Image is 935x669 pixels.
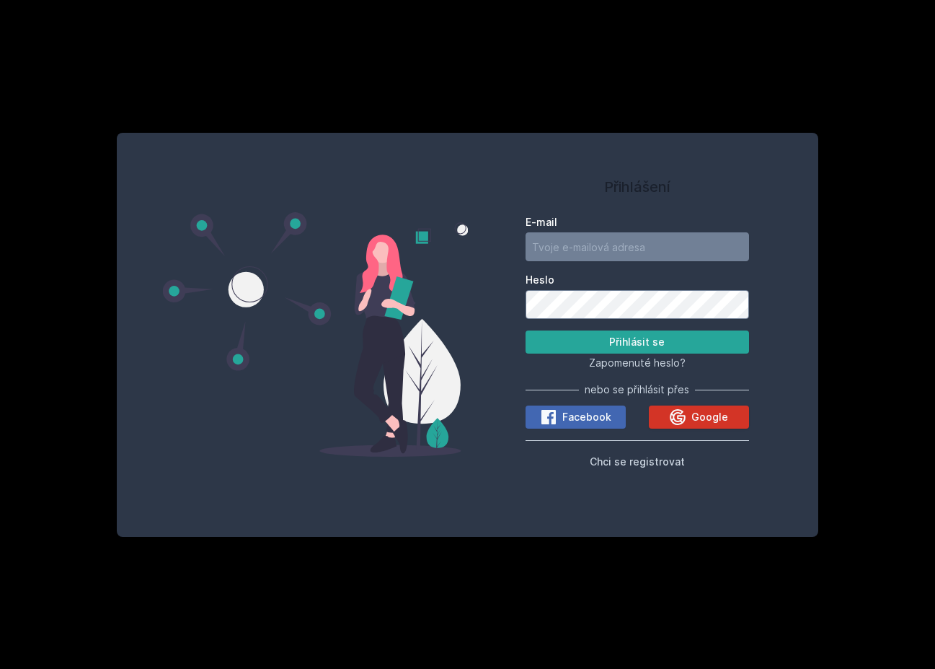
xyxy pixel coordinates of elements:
span: Google [691,410,728,424]
button: Facebook [526,406,626,429]
span: Zapomenuté heslo? [589,357,686,369]
button: Google [649,406,749,429]
input: Tvoje e-mailová adresa [526,232,749,261]
label: Heslo [526,273,749,287]
span: nebo se přihlásit přes [585,382,689,397]
span: Facebook [562,410,611,424]
h1: Přihlášení [526,176,749,198]
button: Přihlásit se [526,331,749,354]
span: Chci se registrovat [590,455,685,468]
button: Chci se registrovat [590,452,685,470]
label: E-mail [526,215,749,229]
